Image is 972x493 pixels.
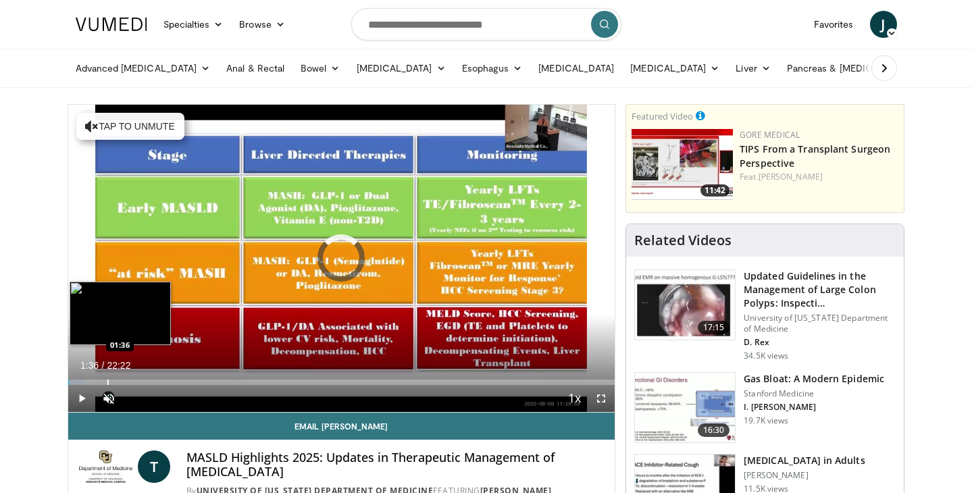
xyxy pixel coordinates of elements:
[292,55,348,82] a: Bowel
[76,18,147,31] img: VuMedi Logo
[744,337,896,348] p: D. Rex
[68,413,615,440] a: Email [PERSON_NAME]
[351,8,621,41] input: Search topics, interventions
[634,269,896,361] a: 17:15 Updated Guidelines in the Management of Large Colon Polyps: Inspecti… University of [US_STA...
[744,313,896,334] p: University of [US_STATE] Department of Medicine
[634,372,896,444] a: 16:30 Gas Bloat: A Modern Epidemic Stanford Medicine I. [PERSON_NAME] 19.7K views
[561,385,588,412] button: Playback Rate
[744,454,865,467] h3: [MEDICAL_DATA] in Adults
[218,55,292,82] a: Anal & Rectal
[744,402,884,413] p: I. [PERSON_NAME]
[632,129,733,200] a: 11:42
[155,11,232,38] a: Specialties
[454,55,531,82] a: Esophagus
[740,142,890,170] a: TIPS From a Transplant Surgeon Perspective
[79,450,132,483] img: University of Colorado Department of Medicine
[698,321,730,334] span: 17:15
[744,388,884,399] p: Stanford Medicine
[740,171,898,183] div: Feat.
[744,470,865,481] p: [PERSON_NAME]
[870,11,897,38] a: J
[632,129,733,200] img: 4003d3dc-4d84-4588-a4af-bb6b84f49ae6.150x105_q85_crop-smart_upscale.jpg
[76,113,184,140] button: Tap to unmute
[634,232,732,249] h4: Related Videos
[588,385,615,412] button: Fullscreen
[95,385,122,412] button: Unmute
[186,450,604,479] h4: MASLD Highlights 2025: Updates in Therapeutic Management of [MEDICAL_DATA]
[349,55,454,82] a: [MEDICAL_DATA]
[744,372,884,386] h3: Gas Bloat: A Modern Epidemic
[231,11,293,38] a: Browse
[80,360,99,371] span: 1:36
[107,360,130,371] span: 22:22
[622,55,727,82] a: [MEDICAL_DATA]
[635,373,735,443] img: 480ec31d-e3c1-475b-8289-0a0659db689a.150x105_q85_crop-smart_upscale.jpg
[68,105,615,413] video-js: Video Player
[632,110,693,122] small: Featured Video
[779,55,937,82] a: Pancreas & [MEDICAL_DATA]
[744,269,896,310] h3: Updated Guidelines in the Management of Large Colon Polyps: Inspecti…
[740,129,800,140] a: Gore Medical
[68,380,615,385] div: Progress Bar
[530,55,622,82] a: [MEDICAL_DATA]
[70,282,171,345] img: image.jpeg
[744,351,788,361] p: 34.5K views
[806,11,862,38] a: Favorites
[635,270,735,340] img: dfcfcb0d-b871-4e1a-9f0c-9f64970f7dd8.150x105_q85_crop-smart_upscale.jpg
[68,385,95,412] button: Play
[700,184,730,197] span: 11:42
[138,450,170,483] a: T
[698,423,730,437] span: 16:30
[759,171,823,182] a: [PERSON_NAME]
[102,360,105,371] span: /
[744,415,788,426] p: 19.7K views
[727,55,778,82] a: Liver
[68,55,219,82] a: Advanced [MEDICAL_DATA]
